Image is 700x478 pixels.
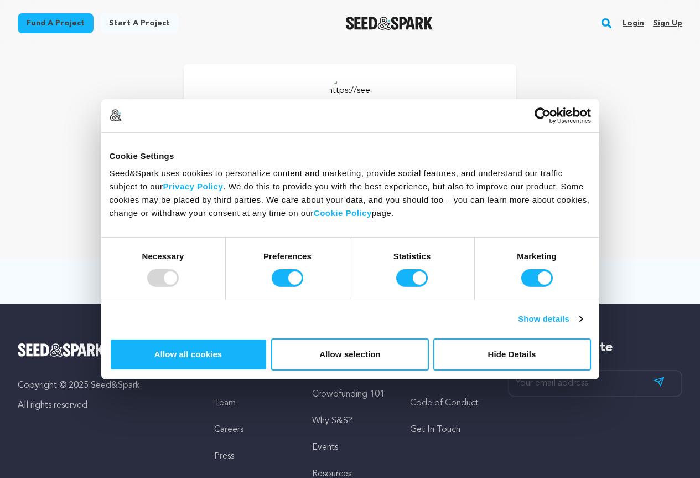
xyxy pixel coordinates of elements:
[18,399,192,412] p: All rights reserved
[18,13,94,33] a: Fund a project
[110,149,591,162] div: Cookie Settings
[312,390,385,399] a: Crowdfunding 101
[110,338,267,371] button: Allow all cookies
[18,343,105,357] img: Seed&Spark Logo
[508,370,682,397] input: Your email address
[346,17,433,30] img: Seed&Spark Logo Dark Mode
[653,14,682,32] a: Sign up
[410,425,460,434] a: Get In Touch
[263,251,312,261] strong: Preferences
[142,251,184,261] strong: Necessary
[271,338,429,371] button: Allow selection
[314,208,372,218] a: Cookie Policy
[494,107,591,124] a: Usercentrics Cookiebot - opens in a new window
[518,312,582,326] a: Show details
[163,182,224,191] a: Privacy Policy
[346,17,433,30] a: Seed&Spark Homepage
[100,13,179,33] a: Start a project
[393,251,431,261] strong: Statistics
[410,399,479,408] a: Code of Conduct
[18,343,192,357] a: Seed&Spark Homepage
[312,443,338,452] a: Events
[214,399,236,408] a: Team
[517,251,557,261] strong: Marketing
[214,452,234,461] a: Press
[214,425,243,434] a: Careers
[110,109,122,121] img: logo
[328,75,372,120] img: https://seedandspark-static.s3.us-east-2.amazonaws.com/images/User/002/321/439/medium/ACg8ocLDPCC...
[433,338,591,371] button: Hide Details
[623,14,644,32] a: Login
[110,167,591,220] div: Seed&Spark uses cookies to personalize content and marketing, provide social features, and unders...
[312,417,352,425] a: Why S&S?
[18,379,192,392] p: Copyright © 2025 Seed&Spark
